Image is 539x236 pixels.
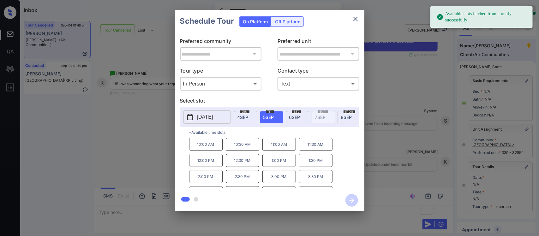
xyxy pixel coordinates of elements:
[180,37,262,47] p: Preferred community
[175,10,239,32] h2: Schedule Tour
[226,154,259,167] p: 12:30 PM
[263,115,274,120] span: 5 SEP
[226,170,259,183] p: 2:30 PM
[240,17,271,27] div: On Platform
[189,186,223,199] p: 4:00 PM
[262,170,296,183] p: 3:00 PM
[266,109,274,113] span: fri
[342,192,362,209] button: btn-next
[189,170,223,183] p: 2:00 PM
[180,97,359,107] p: Select slot
[349,13,362,25] button: close
[338,111,361,123] div: date-select
[262,138,296,151] p: 11:00 AM
[344,109,355,113] span: mon
[237,115,249,120] span: 4 SEP
[240,109,249,113] span: thu
[437,8,528,26] div: Available slots fetched from cronofy successfully
[289,115,300,120] span: 6 SEP
[189,154,223,167] p: 12:00 PM
[278,67,359,77] p: Contact type
[262,154,296,167] p: 1:00 PM
[189,138,223,151] p: 10:00 AM
[279,79,358,89] div: Text
[299,186,332,199] p: 5:30 PM
[226,186,259,199] p: 4:30 PM
[226,138,259,151] p: 10:30 AM
[260,111,283,123] div: date-select
[286,111,309,123] div: date-select
[189,127,359,138] p: *Available time slots
[182,79,260,89] div: In Person
[180,67,262,77] p: Tour type
[341,115,352,120] span: 8 SEP
[262,186,296,199] p: 5:00 PM
[278,37,359,47] p: Preferred unit
[299,138,332,151] p: 11:30 AM
[299,154,332,167] p: 1:30 PM
[292,109,301,113] span: sat
[299,170,332,183] p: 3:30 PM
[272,17,303,27] div: Off Platform
[183,110,231,124] button: [DATE]
[197,113,213,121] p: [DATE]
[234,111,257,123] div: date-select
